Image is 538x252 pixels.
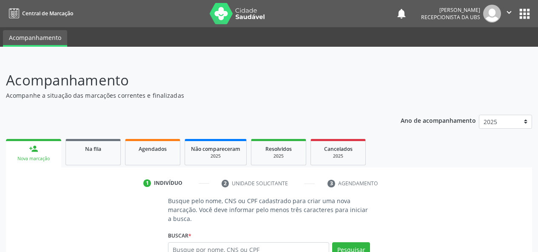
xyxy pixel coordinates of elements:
p: Busque pelo nome, CNS ou CPF cadastrado para criar uma nova marcação. Você deve informar pelo men... [168,196,370,223]
span: Resolvidos [265,145,292,153]
div: [PERSON_NAME] [421,6,480,14]
p: Acompanhamento [6,70,374,91]
div: Indivíduo [154,179,182,187]
div: 2025 [317,153,359,159]
div: 2025 [191,153,240,159]
span: Na fila [85,145,101,153]
p: Acompanhe a situação das marcações correntes e finalizadas [6,91,374,100]
span: Recepcionista da UBS [421,14,480,21]
span: Central de Marcação [22,10,73,17]
i:  [504,8,514,17]
span: Não compareceram [191,145,240,153]
span: Cancelados [324,145,353,153]
div: person_add [29,144,38,153]
button:  [501,5,517,23]
span: Agendados [139,145,167,153]
button: apps [517,6,532,21]
a: Acompanhamento [3,30,67,47]
p: Ano de acompanhamento [401,115,476,125]
label: Buscar [168,229,191,242]
div: 2025 [257,153,300,159]
img: img [483,5,501,23]
div: 1 [143,179,151,187]
button: notifications [396,8,407,20]
a: Central de Marcação [6,6,73,20]
div: Nova marcação [12,156,55,162]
